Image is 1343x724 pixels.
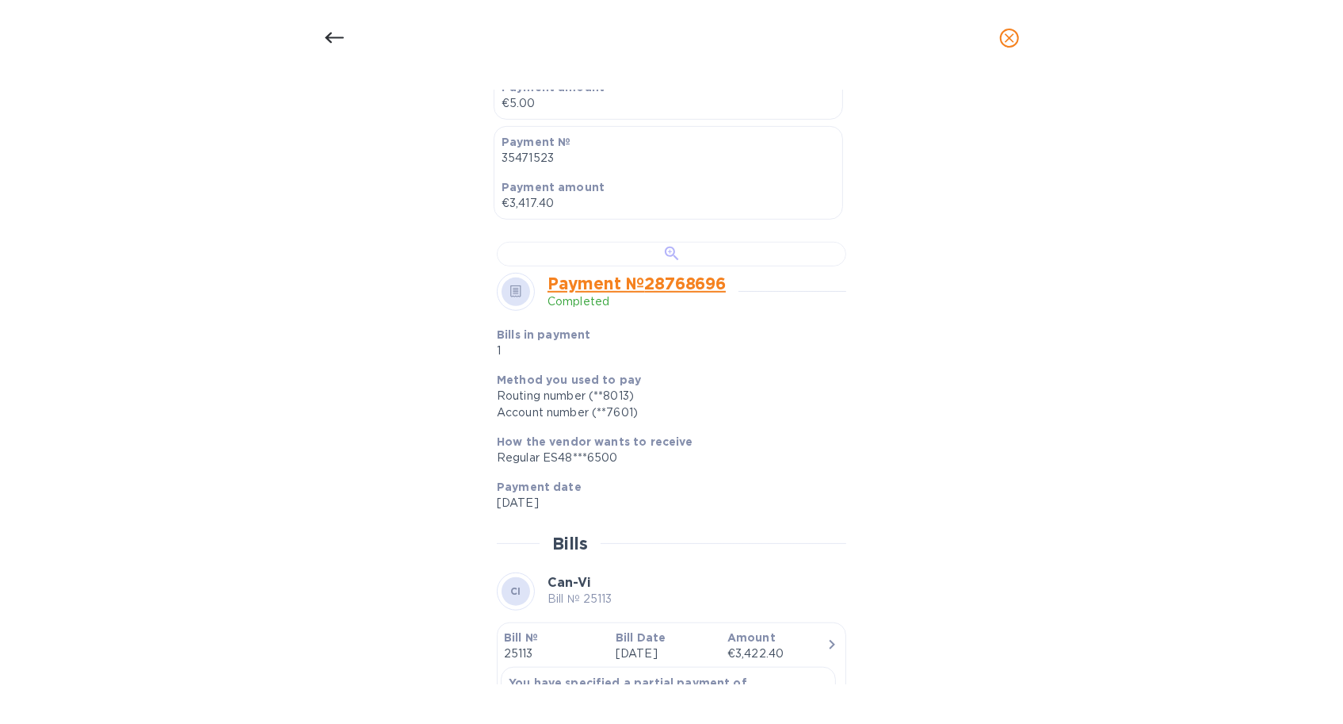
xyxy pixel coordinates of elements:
b: CI [510,585,521,597]
p: €3,417.40 [502,195,835,212]
b: Payment № [502,136,570,148]
h2: Bills [552,534,588,554]
div: Regular ES48***6500 [497,450,834,466]
b: Bills in payment [497,328,590,341]
div: €3,422.40 [727,645,826,662]
b: Method you used to pay [497,373,641,386]
p: €5.00 [502,95,835,112]
p: [DATE] [616,645,715,662]
div: Account number (**7601) [497,404,834,421]
button: close [990,19,1028,57]
a: Payment № 28768696 [548,274,726,293]
b: Can-Vi [548,575,591,590]
b: Bill Date [616,631,666,644]
div: Routing number (**8013) [497,388,834,404]
b: Payment amount [502,81,605,94]
p: [DATE] [497,495,834,511]
p: 25113 [504,645,603,662]
b: How the vendor wants to receive [497,435,693,448]
p: Completed [548,293,726,310]
p: Bill № 25113 [548,591,612,607]
b: Payment amount [502,181,605,193]
b: Bill № [504,631,538,644]
b: Payment date [497,481,582,493]
b: Amount [727,631,776,644]
b: You have specified a partial payment of [509,676,747,689]
p: 1 [497,343,721,359]
p: 35471523 [502,150,835,167]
